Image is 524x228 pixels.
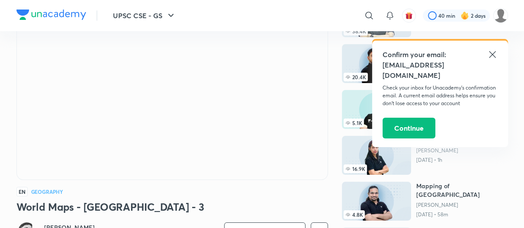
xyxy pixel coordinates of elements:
span: 16.9K [344,164,367,173]
h6: Mapping of [GEOGRAPHIC_DATA] [416,182,508,199]
img: avatar [405,12,413,19]
button: UPSC CSE - GS [108,7,181,24]
img: streak [460,11,469,20]
img: Pankaj Bharari [493,8,508,23]
span: 5.1K [344,119,364,127]
p: Check your inbox for Unacademy’s confirmation email. A current email address helps ensure you don... [383,84,498,107]
h3: World Maps - [GEOGRAPHIC_DATA] - 3 [16,200,328,214]
h5: [EMAIL_ADDRESS][DOMAIN_NAME] [383,60,498,80]
span: 20.4K [344,73,368,81]
p: [DATE] • 1h [416,157,460,164]
span: 4.8K [344,210,365,219]
a: [PERSON_NAME] [416,202,508,209]
button: avatar [402,9,416,22]
button: Continue [383,118,435,138]
a: Company Logo [16,10,86,22]
span: 38.4K [344,27,368,35]
img: Company Logo [16,10,86,20]
p: [DATE] • 58m [416,211,508,218]
h5: Confirm your email: [383,49,498,60]
a: [PERSON_NAME] [416,147,460,154]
